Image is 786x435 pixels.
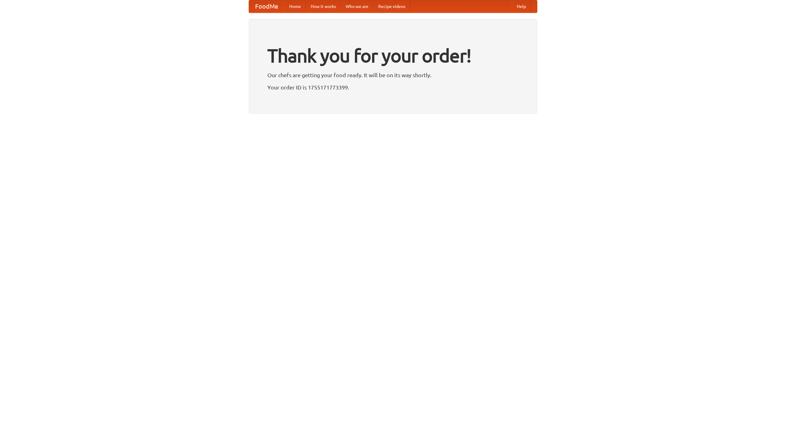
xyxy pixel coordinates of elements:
p: Your order ID is 1755171773399. [267,83,519,92]
h1: Thank you for your order! [267,41,519,70]
a: Help [512,0,531,13]
a: Who we are [341,0,373,13]
a: FoodMe [249,0,284,13]
a: How it works [306,0,341,13]
a: Recipe videos [373,0,410,13]
a: Home [284,0,306,13]
p: Our chefs are getting your food ready. It will be on its way shortly. [267,70,519,80]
